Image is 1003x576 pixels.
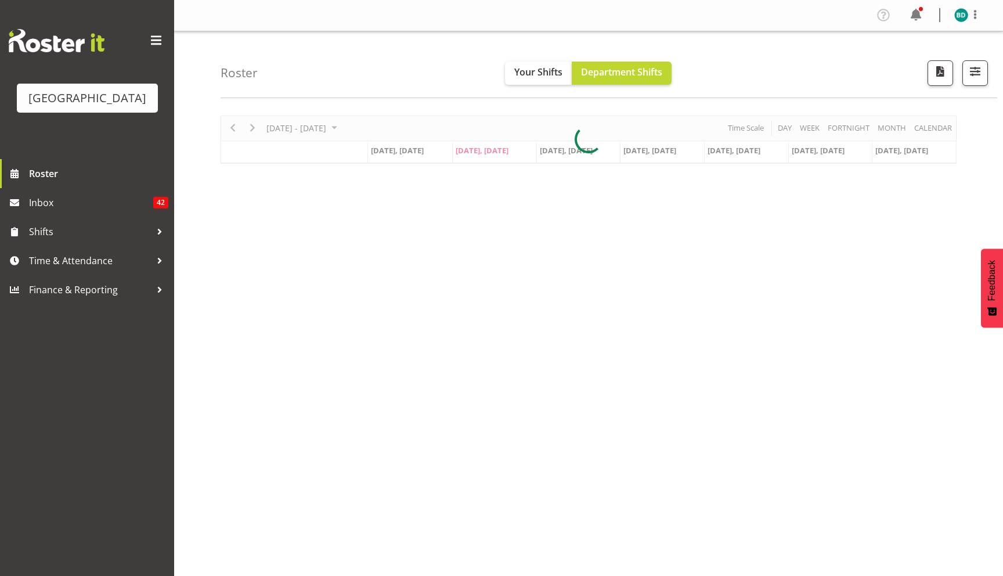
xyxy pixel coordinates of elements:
[962,60,988,86] button: Filter Shifts
[153,197,168,208] span: 42
[9,29,104,52] img: Rosterit website logo
[581,66,662,78] span: Department Shifts
[29,223,151,240] span: Shifts
[28,89,146,107] div: [GEOGRAPHIC_DATA]
[221,66,258,80] h4: Roster
[981,249,1003,327] button: Feedback - Show survey
[505,62,572,85] button: Your Shifts
[572,62,672,85] button: Department Shifts
[514,66,562,78] span: Your Shifts
[29,252,151,269] span: Time & Attendance
[29,281,151,298] span: Finance & Reporting
[29,165,168,182] span: Roster
[29,194,153,211] span: Inbox
[954,8,968,22] img: braedyn-dykes10382.jpg
[987,260,997,301] span: Feedback
[928,60,953,86] button: Download a PDF of the roster according to the set date range.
